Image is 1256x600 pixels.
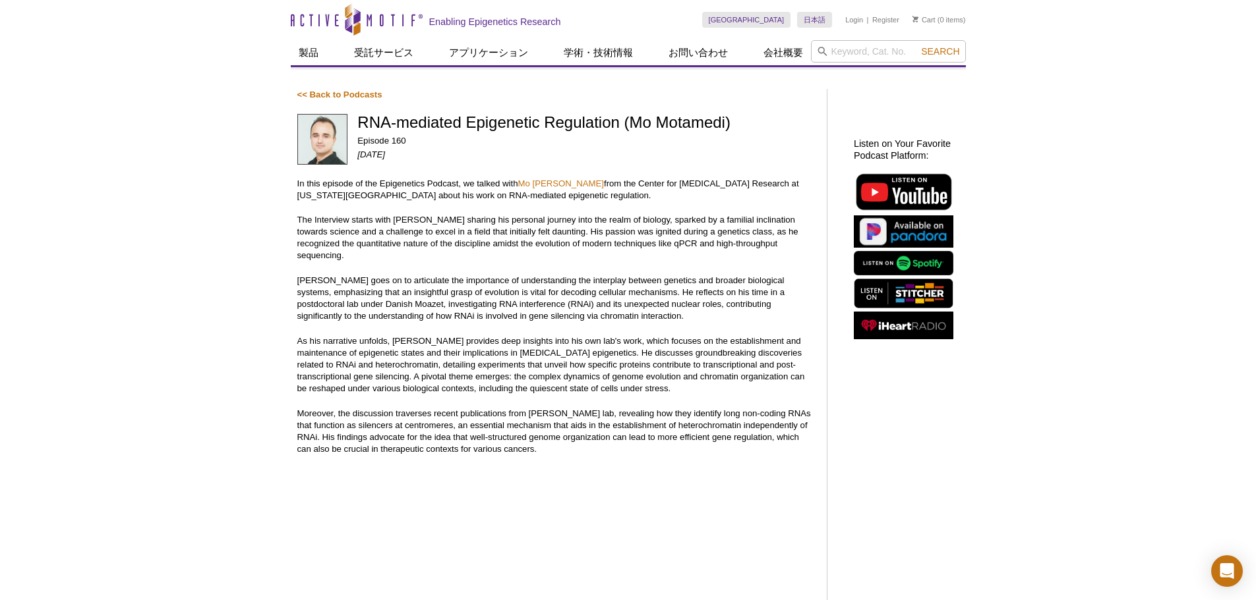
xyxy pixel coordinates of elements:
[441,40,536,65] a: アプリケーション
[357,150,385,159] em: [DATE]
[854,279,953,308] img: Listen on Stitcher
[518,178,604,188] a: Mo [PERSON_NAME]
[297,468,814,567] iframe: RNA-mediated epigenetic regulation (Mo Motamedi)
[867,12,869,28] li: |
[346,40,421,65] a: 受託サービス
[756,40,811,65] a: 会社概要
[661,40,736,65] a: お問い合わせ
[912,15,936,24] a: Cart
[429,16,561,28] h2: Enabling Epigenetics Research
[297,335,814,395] p: As his narrative unfolds, [PERSON_NAME] provides deep insights into his own lab's work, which foc...
[357,114,814,133] h1: RNA-mediated Epigenetic Regulation (Mo Motamedi)
[872,15,899,24] a: Register
[297,114,348,165] img: Mo Motamedi
[854,312,953,340] img: Listen on iHeartRadio
[357,135,814,147] p: Episode 160
[556,40,641,65] a: 学術・技術情報
[297,214,814,261] p: The Interview starts with [PERSON_NAME] sharing his personal journey into the realm of biology, s...
[297,90,382,99] a: << Back to Podcasts
[854,215,953,248] img: Listen on Pandora
[854,171,953,212] img: Listen on YouTube
[921,46,959,57] span: Search
[912,16,918,22] img: Your Cart
[797,12,832,28] a: 日本語
[297,408,814,455] p: Moreover, the discussion traverses recent publications from [PERSON_NAME] lab, revealing how they...
[811,40,966,63] input: Keyword, Cat. No.
[917,45,963,57] button: Search
[291,40,326,65] a: 製品
[297,275,814,322] p: [PERSON_NAME] goes on to articulate the importance of understanding the interplay between genetic...
[854,138,959,161] h2: Listen on Your Favorite Podcast Platform:
[297,178,814,202] p: In this episode of the Epigenetics Podcast, we talked with from the Center for [MEDICAL_DATA] Res...
[1211,555,1243,587] div: Open Intercom Messenger
[854,251,953,275] img: Listen on Spotify
[702,12,791,28] a: [GEOGRAPHIC_DATA]
[845,15,863,24] a: Login
[912,12,966,28] li: (0 items)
